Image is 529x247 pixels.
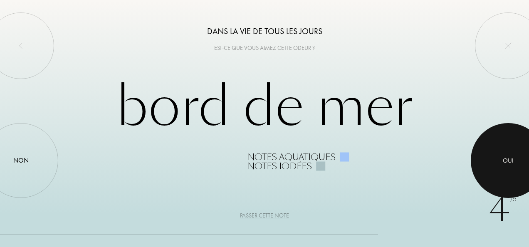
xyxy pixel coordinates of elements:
[247,153,336,162] div: Notes aquatiques
[17,42,24,49] img: left_onboard.svg
[53,77,476,171] div: Bord de Mer
[510,195,517,204] span: /5
[240,211,289,220] div: Passer cette note
[489,185,517,235] div: 4
[247,162,312,171] div: Notes iodées
[13,156,29,165] div: Non
[503,156,514,165] div: Oui
[505,42,512,49] img: quit_onboard.svg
